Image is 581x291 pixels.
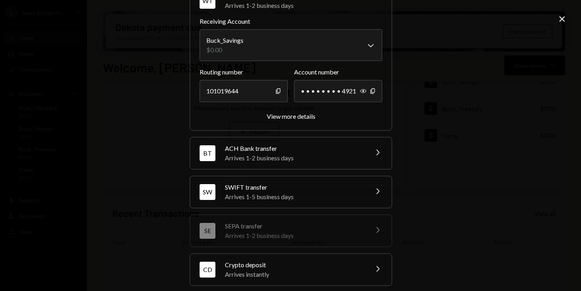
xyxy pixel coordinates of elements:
[200,262,215,278] div: CD
[225,144,363,153] div: ACH Bank transfer
[190,254,392,285] button: CDCrypto depositArrives instantly
[190,137,392,169] button: BTACH Bank transferArrives 1-2 business days
[200,145,215,161] div: BT
[200,67,288,77] label: Routing number
[225,1,382,10] div: Arrives 1-2 business days
[267,112,315,120] div: View more details
[200,223,215,239] div: SE
[267,112,315,121] button: View more details
[200,29,382,61] button: Receiving Account
[225,221,363,231] div: SEPA transfer
[225,183,363,192] div: SWIFT transfer
[225,270,363,279] div: Arrives instantly
[190,215,392,247] button: SESEPA transferArrives 1-2 business days
[225,231,363,240] div: Arrives 1-2 business days
[225,192,363,202] div: Arrives 1-5 business days
[200,80,288,102] div: 101019644
[190,176,392,208] button: SWSWIFT transferArrives 1-5 business days
[294,67,382,77] label: Account number
[200,17,382,26] label: Receiving Account
[294,80,382,102] div: • • • • • • • • 4921
[200,17,382,121] div: WTWire transferArrives 1-2 business days
[200,184,215,200] div: SW
[225,260,363,270] div: Crypto deposit
[225,153,363,163] div: Arrives 1-2 business days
